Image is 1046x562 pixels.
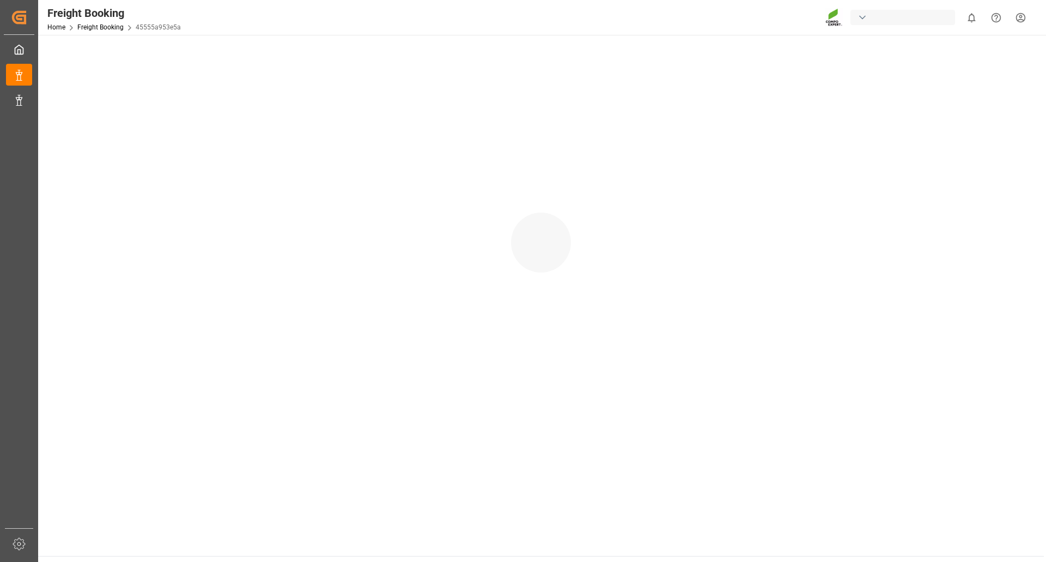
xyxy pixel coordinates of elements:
[77,23,124,31] a: Freight Booking
[959,5,984,30] button: show 0 new notifications
[47,23,65,31] a: Home
[825,8,843,27] img: Screenshot%202023-09-29%20at%2010.02.21.png_1712312052.png
[984,5,1008,30] button: Help Center
[47,5,181,21] div: Freight Booking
